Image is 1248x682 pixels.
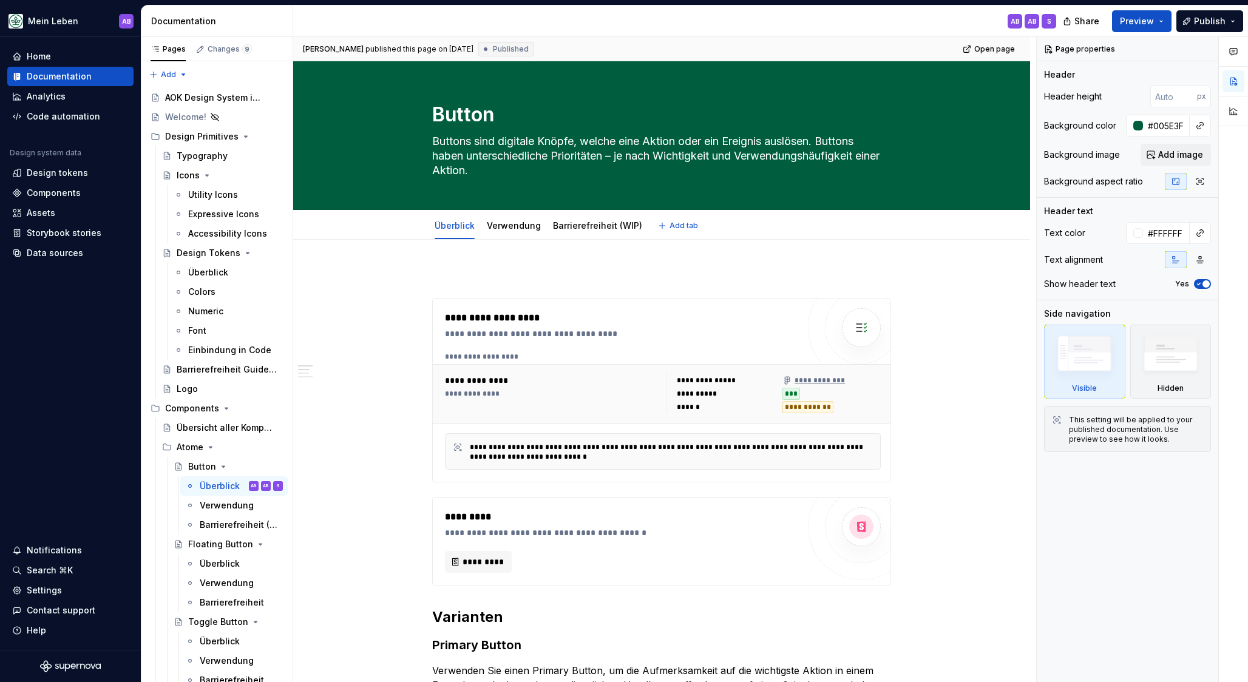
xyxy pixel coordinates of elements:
[1044,90,1102,103] div: Header height
[180,651,288,670] a: Verwendung
[1044,278,1116,290] div: Show header text
[180,496,288,515] a: Verwendung
[188,616,248,628] div: Toggle Button
[654,217,704,234] button: Add tab
[27,227,101,239] div: Storybook stories
[27,50,51,62] div: Home
[430,100,889,129] textarea: Button
[200,596,264,609] div: Barrierefreiheit
[27,187,81,199] div: Components
[27,70,92,83] div: Documentation
[169,185,288,204] a: Utility Icons
[169,535,288,554] a: Floating Button
[177,247,240,259] div: Design Tokens
[1120,15,1154,27] span: Preview
[2,8,138,34] button: Mein LebenAB
[430,212,480,238] div: Überblick
[1072,383,1097,393] div: Visible
[177,169,200,181] div: Icons
[1194,15,1226,27] span: Publish
[1158,149,1203,161] span: Add image
[165,402,219,414] div: Components
[7,183,134,203] a: Components
[263,480,269,492] div: AB
[146,107,288,127] a: Welcome!
[146,399,288,418] div: Components
[8,14,23,29] img: df5db9ef-aba0-4771-bf51-9763b7497661.png
[188,305,223,317] div: Numeric
[200,655,254,667] div: Verwendung
[1141,144,1211,166] button: Add image
[177,441,203,453] div: Atome
[1143,115,1190,137] input: Auto
[188,325,206,337] div: Font
[200,635,240,647] div: Überblick
[157,379,288,399] a: Logo
[28,15,78,27] div: Mein Leben
[27,624,46,636] div: Help
[1150,86,1197,107] input: Auto
[276,480,280,492] div: S
[169,263,288,282] a: Überblick
[430,132,889,180] textarea: Buttons sind digitale Knöpfe, welche eine Aktion oder ein Ereignis auslösen. Buttons haben unters...
[177,363,277,376] div: Barrierefreiheit Guidelines
[177,383,198,395] div: Logo
[157,437,288,457] div: Atome
[7,581,134,600] a: Settings
[169,204,288,224] a: Expressive Icons
[157,166,288,185] a: Icons
[169,224,288,243] a: Accessibility Icons
[1197,92,1206,101] p: px
[1057,10,1107,32] button: Share
[1028,16,1037,26] div: AB
[7,561,134,580] button: Search ⌘K
[1112,10,1172,32] button: Preview
[169,612,288,632] a: Toggle Button
[40,660,101,672] svg: Supernova Logo
[1176,10,1243,32] button: Publish
[200,499,254,511] div: Verwendung
[188,538,253,550] div: Floating Button
[169,340,288,360] a: Einbindung in Code
[27,604,95,616] div: Contact support
[157,243,288,263] a: Design Tokens
[7,67,134,86] a: Documentation
[1044,254,1103,266] div: Text alignment
[146,88,288,107] a: AOK Design System in Arbeit
[180,632,288,651] a: Überblick
[1044,175,1143,187] div: Background aspect ratio
[169,302,288,321] a: Numeric
[1130,325,1212,399] div: Hidden
[1011,16,1020,26] div: AB
[548,212,647,238] div: Barrierefreiheit (WIP)
[974,44,1015,54] span: Open page
[7,203,134,223] a: Assets
[7,621,134,640] button: Help
[165,111,206,123] div: Welcome!
[200,480,240,492] div: Überblick
[553,220,642,231] a: Barrierefreiheit (WIP)
[165,92,265,104] div: AOK Design System in Arbeit
[180,573,288,593] a: Verwendung
[180,554,288,573] a: Überblick
[180,593,288,612] a: Barrierefreiheit
[169,282,288,302] a: Colors
[27,584,62,596] div: Settings
[208,44,252,54] div: Changes
[200,577,254,589] div: Verwendung
[1044,149,1120,161] div: Background image
[146,66,191,83] button: Add
[188,189,238,201] div: Utility Icons
[157,146,288,166] a: Typography
[200,558,240,570] div: Überblick
[1158,383,1184,393] div: Hidden
[7,47,134,66] a: Home
[1047,16,1051,26] div: S
[188,228,267,240] div: Accessibility Icons
[432,636,891,653] h3: Primary Button
[180,476,288,496] a: ÜberblickABABS
[188,344,271,356] div: Einbindung in Code
[146,127,288,146] div: Design Primitives
[1044,120,1116,132] div: Background color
